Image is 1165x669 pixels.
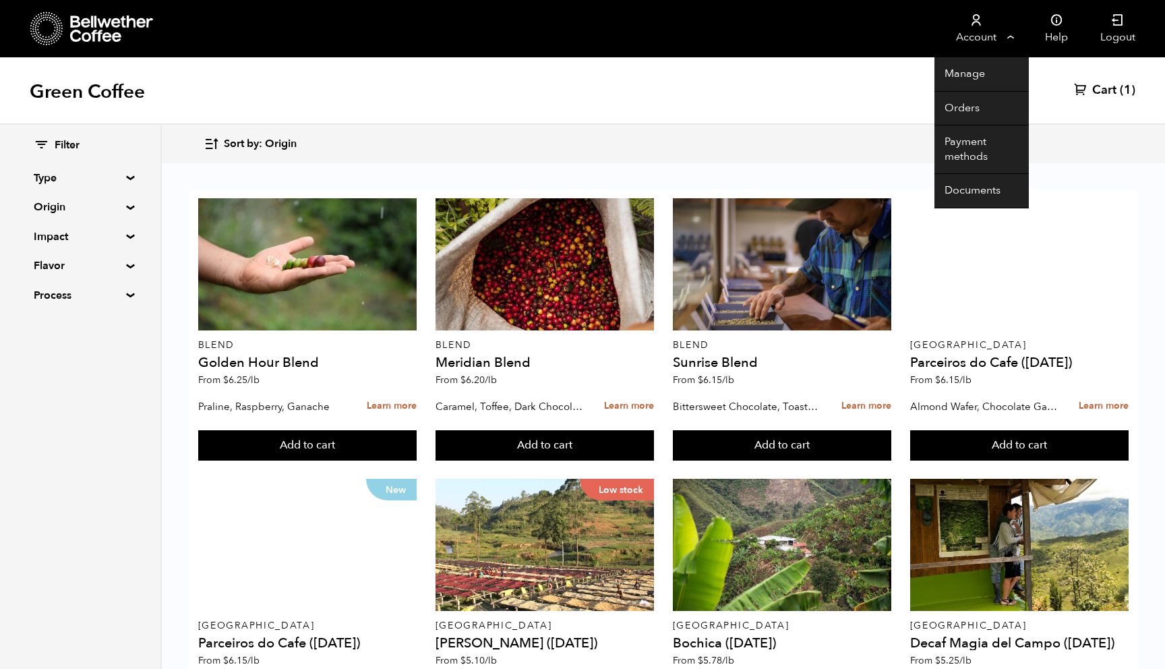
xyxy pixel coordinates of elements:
[910,341,1129,350] p: [GEOGRAPHIC_DATA]
[436,397,585,417] p: Caramel, Toffee, Dark Chocolate
[1079,392,1129,421] a: Learn more
[910,356,1129,370] h4: Parceiros do Cafe ([DATE])
[604,392,654,421] a: Learn more
[673,374,734,386] span: From
[436,356,655,370] h4: Meridian Blend
[673,621,892,631] p: [GEOGRAPHIC_DATA]
[910,430,1129,461] button: Add to cart
[673,654,734,667] span: From
[935,654,972,667] bdi: 5.25
[673,637,892,650] h4: Bochica ([DATE])
[673,356,892,370] h4: Sunrise Blend
[436,374,497,386] span: From
[722,374,734,386] span: /lb
[436,637,655,650] h4: [PERSON_NAME] ([DATE])
[460,374,497,386] bdi: 6.20
[204,128,297,160] button: Sort by: Origin
[223,374,229,386] span: $
[934,125,1029,174] a: Payment methods
[460,654,497,667] bdi: 5.10
[934,92,1029,126] a: Orders
[485,374,497,386] span: /lb
[223,654,229,667] span: $
[55,138,80,153] span: Filter
[366,479,417,500] p: New
[367,392,417,421] a: Learn more
[841,392,891,421] a: Learn more
[198,654,260,667] span: From
[698,374,734,386] bdi: 6.15
[673,341,892,350] p: Blend
[580,479,654,500] p: Low stock
[30,80,145,104] h1: Green Coffee
[436,654,497,667] span: From
[935,374,972,386] bdi: 6.15
[34,258,127,274] summary: Flavor
[698,654,734,667] bdi: 5.78
[198,621,417,631] p: [GEOGRAPHIC_DATA]
[935,374,940,386] span: $
[934,174,1029,208] a: Documents
[247,654,260,667] span: /lb
[910,654,972,667] span: From
[959,374,972,386] span: /lb
[910,621,1129,631] p: [GEOGRAPHIC_DATA]
[223,374,260,386] bdi: 6.25
[935,654,940,667] span: $
[460,654,466,667] span: $
[198,374,260,386] span: From
[223,654,260,667] bdi: 6.15
[34,170,127,186] summary: Type
[673,430,892,461] button: Add to cart
[436,479,655,611] a: Low stock
[198,430,417,461] button: Add to cart
[910,397,1059,417] p: Almond Wafer, Chocolate Ganache, Bing Cherry
[722,654,734,667] span: /lb
[934,57,1029,92] a: Manage
[910,374,972,386] span: From
[224,137,297,152] span: Sort by: Origin
[247,374,260,386] span: /lb
[1074,82,1135,98] a: Cart (1)
[959,654,972,667] span: /lb
[698,654,703,667] span: $
[436,621,655,631] p: [GEOGRAPHIC_DATA]
[1120,82,1135,98] span: (1)
[673,397,822,417] p: Bittersweet Chocolate, Toasted Marshmallow, Candied Orange, Praline
[34,229,127,245] summary: Impact
[485,654,497,667] span: /lb
[1092,82,1116,98] span: Cart
[34,199,127,215] summary: Origin
[436,341,655,350] p: Blend
[436,430,655,461] button: Add to cart
[198,356,417,370] h4: Golden Hour Blend
[198,397,347,417] p: Praline, Raspberry, Ganache
[198,341,417,350] p: Blend
[460,374,466,386] span: $
[198,479,417,611] a: New
[34,287,127,303] summary: Process
[698,374,703,386] span: $
[910,637,1129,650] h4: Decaf Magia del Campo ([DATE])
[198,637,417,650] h4: Parceiros do Cafe ([DATE])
